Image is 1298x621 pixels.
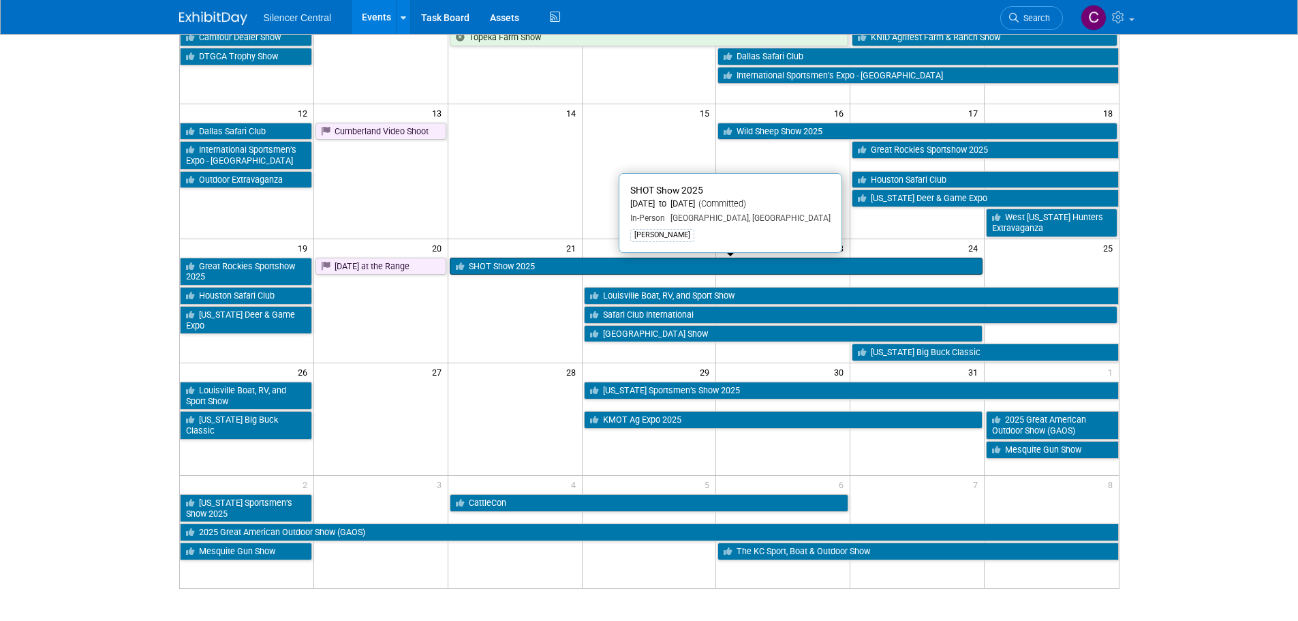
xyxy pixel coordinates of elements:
div: [PERSON_NAME] [630,229,694,241]
span: 6 [837,476,850,493]
a: [US_STATE] Deer & Game Expo [180,306,312,334]
span: 15 [698,104,715,121]
a: [US_STATE] Big Buck Classic [180,411,312,439]
a: [DATE] at the Range [315,258,446,275]
span: 12 [296,104,313,121]
a: Dallas Safari Club [717,48,1118,65]
a: [US_STATE] Big Buck Classic [852,344,1118,361]
a: Wild Sheep Show 2025 [717,123,1117,140]
span: 20 [431,239,448,256]
span: 21 [565,239,582,256]
a: KNID Agrifest Farm & Ranch Show [852,29,1117,46]
span: (Committed) [695,198,746,209]
span: 25 [1102,239,1119,256]
span: 4 [570,476,582,493]
a: Louisville Boat, RV, and Sport Show [180,382,312,410]
a: [US_STATE] Sportsmen’s Show 2025 [584,382,1119,399]
a: DTGCA Trophy Show [180,48,312,65]
span: 1 [1107,363,1119,380]
img: Cade Cox [1081,5,1107,31]
span: 16 [833,104,850,121]
span: 19 [296,239,313,256]
a: Safari Club International [584,306,1117,324]
a: [US_STATE] Sportsmen’s Show 2025 [180,494,312,522]
a: 2025 Great American Outdoor Show (GAOS) [986,411,1118,439]
div: [DATE] to [DATE] [630,198,831,210]
a: Louisville Boat, RV, and Sport Show [584,287,1119,305]
a: SHOT Show 2025 [450,258,983,275]
a: Houston Safari Club [180,287,312,305]
a: 2025 Great American Outdoor Show (GAOS) [180,524,1119,541]
a: The KC Sport, Boat & Outdoor Show [717,543,1118,560]
a: Great Rockies Sportshow 2025 [852,141,1118,159]
a: Search [1000,6,1063,30]
a: [US_STATE] Deer & Game Expo [852,190,1118,207]
span: 5 [703,476,715,493]
span: 26 [296,363,313,380]
a: KMOT Ag Expo 2025 [584,411,983,429]
a: Houston Safari Club [852,171,1118,189]
span: In-Person [630,213,665,223]
a: International Sportsmen’s Expo - [GEOGRAPHIC_DATA] [180,141,312,169]
span: 30 [833,363,850,380]
a: CattleCon [450,494,849,512]
a: Camfour Dealer Show [180,29,312,46]
span: 24 [967,239,984,256]
a: Topeka Farm Show [450,29,849,46]
span: 28 [565,363,582,380]
a: Cumberland Video Shoot [315,123,446,140]
a: Dallas Safari Club [180,123,312,140]
span: Search [1019,13,1050,23]
a: Outdoor Extravaganza [180,171,312,189]
span: 27 [431,363,448,380]
span: 31 [967,363,984,380]
span: 2 [301,476,313,493]
span: 18 [1102,104,1119,121]
span: 8 [1107,476,1119,493]
a: West [US_STATE] Hunters Extravaganza [986,209,1117,237]
img: ExhibitDay [179,12,247,25]
span: 13 [431,104,448,121]
span: [GEOGRAPHIC_DATA], [GEOGRAPHIC_DATA] [665,213,831,223]
a: Great Rockies Sportshow 2025 [180,258,312,286]
span: 3 [435,476,448,493]
span: Silencer Central [264,12,332,23]
span: 7 [972,476,984,493]
span: 14 [565,104,582,121]
span: 29 [698,363,715,380]
span: SHOT Show 2025 [630,185,703,196]
a: Mesquite Gun Show [180,543,312,560]
a: International Sportsmen’s Expo - [GEOGRAPHIC_DATA] [717,67,1118,85]
span: 17 [967,104,984,121]
a: [GEOGRAPHIC_DATA] Show [584,325,983,343]
a: Mesquite Gun Show [986,441,1118,459]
